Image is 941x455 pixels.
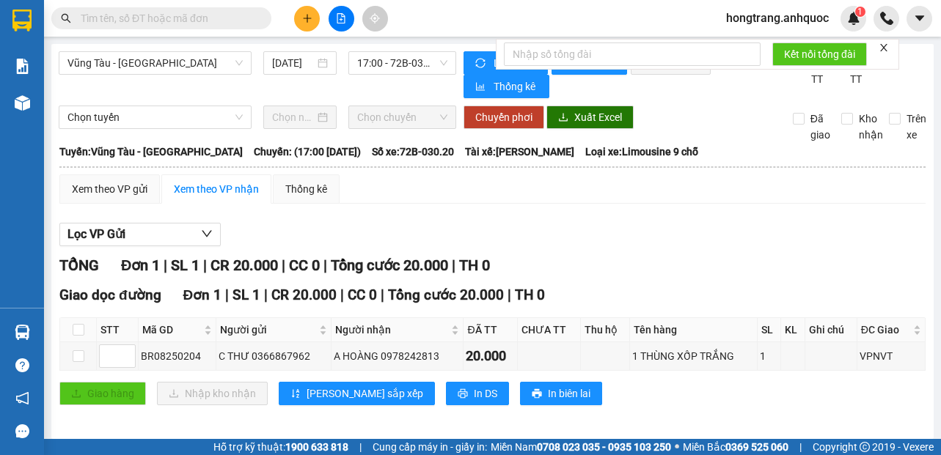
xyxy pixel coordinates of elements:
div: 1 [760,348,778,364]
img: warehouse-icon [15,325,30,340]
button: Kết nối tổng đài [772,42,867,66]
input: Chọn ngày [272,109,315,125]
button: Chuyển phơi [464,106,544,129]
th: STT [97,318,139,342]
button: aim [362,6,388,32]
span: ⚪️ [675,444,679,450]
span: | [225,286,229,303]
b: Tuyến: Vũng Tàu - [GEOGRAPHIC_DATA] [59,146,243,158]
th: CHƯA TT [518,318,581,342]
span: Tổng cước 20.000 [388,286,504,303]
div: BR08250204 [141,348,213,364]
span: Kho nhận [853,111,889,143]
button: downloadXuất Excel [546,106,634,129]
span: Loại xe: Limousine 9 chỗ [585,144,698,160]
span: copyright [860,442,870,452]
span: message [15,424,29,438]
span: | [452,256,455,274]
span: Trên xe [901,111,932,143]
button: Lọc VP Gửi [59,223,221,246]
span: | [203,256,207,274]
button: sort-ascending[PERSON_NAME] sắp xếp [279,382,435,405]
span: CC 0 [348,286,377,303]
span: CR 20.000 [271,286,337,303]
span: Tài xế: [PERSON_NAME] [465,144,574,160]
span: file-add [336,13,346,23]
th: KL [781,318,805,342]
input: Tìm tên, số ĐT hoặc mã đơn [81,10,254,26]
span: | [508,286,511,303]
span: Mã GD [142,322,201,338]
div: Thống kê [285,181,327,197]
span: TH 0 [459,256,490,274]
span: Người gửi [220,322,316,338]
span: | [799,439,802,455]
button: downloadNhập kho nhận [157,382,268,405]
span: CR 20.000 [210,256,278,274]
span: sync [475,58,488,70]
div: VPNVT [860,348,923,364]
div: 1 THÙNG XỐP TRẮNG [632,348,755,364]
span: In DS [474,385,497,402]
span: [PERSON_NAME] sắp xếp [307,385,423,402]
th: Tên hàng [630,318,758,342]
span: notification [15,391,29,405]
img: solution-icon [15,59,30,74]
strong: 0369 525 060 [725,441,788,453]
span: Hỗ trợ kỹ thuật: [213,439,348,455]
div: A HOÀNG 0978242813 [334,348,461,364]
button: printerIn DS [446,382,509,405]
input: Nhập số tổng đài [504,42,761,66]
span: CC 0 [289,256,320,274]
span: close [879,42,889,53]
span: | [359,439,362,455]
span: TH 0 [515,286,545,303]
span: sort-ascending [290,388,301,400]
span: Chọn chuyến [357,106,447,128]
span: SL 1 [171,256,199,274]
span: | [164,256,167,274]
span: ĐC Giao [861,322,910,338]
span: | [264,286,268,303]
td: BR08250204 [139,342,216,371]
span: | [282,256,285,274]
span: down [201,228,213,240]
span: printer [458,388,468,400]
span: Đơn 1 [183,286,222,303]
span: | [323,256,327,274]
span: Đơn 1 [121,256,160,274]
span: Miền Nam [491,439,671,455]
span: Lọc VP Gửi [67,225,125,243]
span: Cung cấp máy in - giấy in: [373,439,487,455]
button: caret-down [907,6,932,32]
strong: 1900 633 818 [285,441,348,453]
th: Ghi chú [805,318,857,342]
span: Số xe: 72B-030.20 [372,144,454,160]
img: phone-icon [880,12,893,25]
button: file-add [329,6,354,32]
div: Xem theo VP nhận [174,181,259,197]
div: 20.000 [466,346,515,366]
span: Xuất Excel [574,109,622,125]
span: Miền Bắc [683,439,788,455]
strong: 0708 023 035 - 0935 103 250 [537,441,671,453]
div: Xem theo VP gửi [72,181,147,197]
span: Đã giao [805,111,836,143]
sup: 1 [855,7,865,17]
span: download [558,112,568,124]
span: 1 [857,7,863,17]
span: Thống kê [494,78,538,95]
input: 13/08/2025 [272,55,315,71]
span: caret-down [913,12,926,25]
span: Tổng cước 20.000 [331,256,448,274]
span: Chọn tuyến [67,106,243,128]
button: bar-chartThống kê [464,75,549,98]
img: logo-vxr [12,10,32,32]
span: In biên lai [548,385,590,402]
span: Vũng Tàu - Sân Bay [67,52,243,74]
button: syncLàm mới [464,51,548,75]
span: | [340,286,344,303]
span: search [61,13,71,23]
img: warehouse-icon [15,95,30,111]
button: plus [294,6,320,32]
